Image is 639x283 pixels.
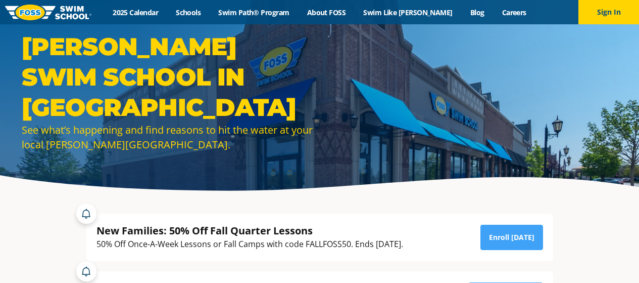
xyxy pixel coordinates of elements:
[22,123,315,152] div: See what’s happening and find reasons to hit the water at your local [PERSON_NAME][GEOGRAPHIC_DATA].
[298,8,355,17] a: About FOSS
[167,8,210,17] a: Schools
[96,237,403,251] div: 50% Off Once-A-Week Lessons or Fall Camps with code FALLFOSS50. Ends [DATE].
[355,8,462,17] a: Swim Like [PERSON_NAME]
[22,31,315,123] h1: [PERSON_NAME] Swim School in [GEOGRAPHIC_DATA]
[104,8,167,17] a: 2025 Calendar
[461,8,493,17] a: Blog
[96,224,403,237] div: New Families: 50% Off Fall Quarter Lessons
[493,8,535,17] a: Careers
[5,5,91,20] img: FOSS Swim School Logo
[210,8,298,17] a: Swim Path® Program
[480,225,543,250] a: Enroll [DATE]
